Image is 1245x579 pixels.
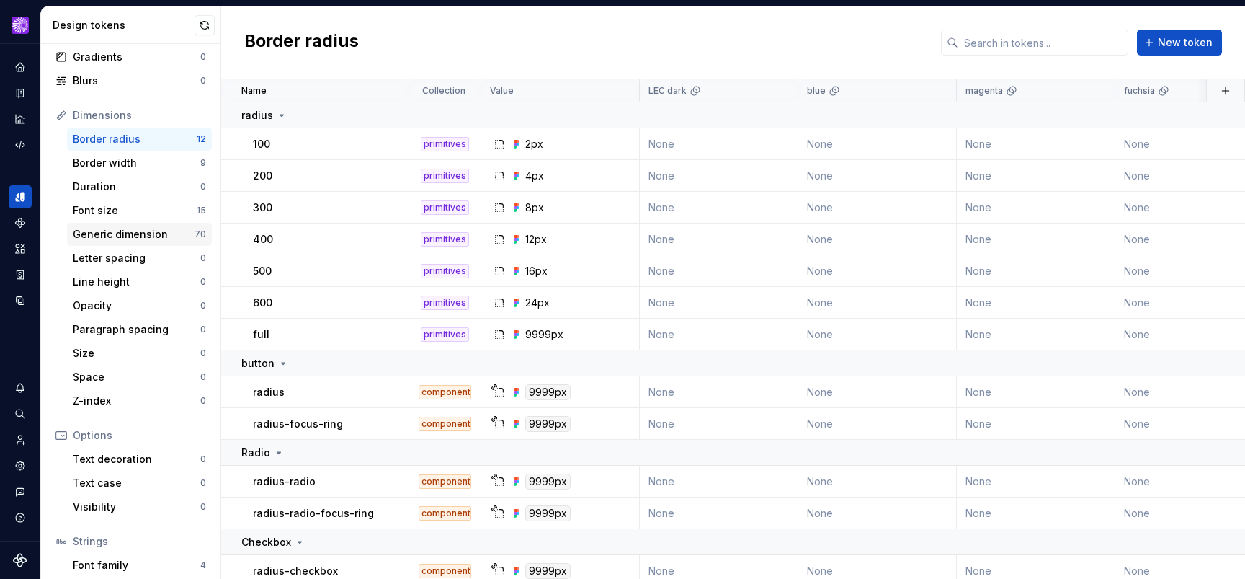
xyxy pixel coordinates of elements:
div: primitives [421,327,469,342]
div: 0 [200,371,206,383]
div: Design tokens [53,18,195,32]
div: Visibility [73,500,200,514]
input: Search in tokens... [958,30,1128,56]
div: 0 [200,276,206,288]
span: New token [1158,35,1213,50]
div: 24px [525,296,550,310]
div: Settings [9,454,32,477]
td: None [957,319,1115,350]
div: Assets [9,237,32,260]
a: Duration0 [67,175,212,198]
td: None [798,255,957,287]
button: Notifications [9,376,32,399]
a: Size0 [67,342,212,365]
a: Letter spacing0 [67,247,212,270]
a: Font size15 [67,199,212,222]
div: Opacity [73,299,200,313]
td: None [798,466,957,498]
a: Data sources [9,289,32,312]
div: Analytics [9,107,32,131]
td: None [640,192,798,224]
div: primitives [421,232,469,247]
a: Text decoration0 [67,448,212,471]
div: Generic dimension [73,227,195,242]
svg: Supernova Logo [13,553,27,567]
div: 9999px [525,474,571,490]
td: None [957,160,1115,192]
a: Border width9 [67,151,212,174]
div: Z-index [73,394,200,408]
a: Components [9,211,32,234]
div: 4 [200,560,206,571]
div: Border width [73,156,200,170]
a: Invite team [9,428,32,451]
td: None [798,498,957,529]
div: Line height [73,275,200,289]
a: Home [9,56,32,79]
div: 0 [200,501,206,513]
p: 300 [253,200,272,215]
a: Generic dimension70 [67,223,212,246]
p: 600 [253,296,272,310]
div: component [419,564,471,578]
div: 0 [200,477,206,489]
div: 70 [195,229,206,240]
td: None [640,128,798,160]
p: 200 [253,169,272,183]
a: Documentation [9,81,32,105]
div: 12 [197,133,206,145]
a: Z-index0 [67,389,212,412]
td: None [640,408,798,440]
div: 9999px [525,327,563,342]
div: Options [73,428,206,443]
p: fuchsia [1124,85,1155,97]
td: None [798,408,957,440]
div: component [419,385,471,399]
p: 400 [253,232,273,247]
p: radius [241,108,273,123]
p: radius-checkbox [253,564,338,578]
td: None [640,287,798,319]
button: Search ⌘K [9,402,32,425]
a: Border radius12 [67,128,212,151]
a: Line height0 [67,270,212,293]
button: New token [1137,30,1222,56]
td: None [640,224,798,255]
td: None [640,498,798,529]
div: Font size [73,203,197,218]
td: None [640,160,798,192]
td: None [798,160,957,192]
td: None [798,287,957,319]
div: 9999px [525,505,571,521]
div: 0 [200,300,206,311]
p: radius-focus-ring [253,417,343,431]
p: radius-radio [253,474,316,489]
td: None [957,255,1115,287]
p: button [241,356,275,371]
div: component [419,474,471,489]
p: magenta [965,85,1003,97]
div: primitives [421,264,469,278]
td: None [957,408,1115,440]
div: Blurs [73,74,200,88]
div: Duration [73,180,200,194]
div: 0 [200,454,206,465]
div: 9 [200,157,206,169]
a: Blurs0 [50,69,212,92]
a: Storybook stories [9,263,32,286]
a: Font family4 [67,554,212,577]
a: Opacity0 [67,294,212,317]
button: Contact support [9,480,32,503]
div: 0 [200,181,206,193]
td: None [640,319,798,350]
div: Space [73,370,200,384]
div: 0 [200,348,206,359]
p: LEC dark [648,85,687,97]
td: None [798,192,957,224]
